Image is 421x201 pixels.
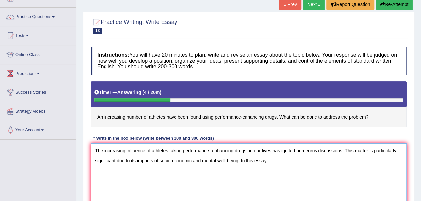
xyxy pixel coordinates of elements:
[91,135,216,142] div: * Write in the box below (write between 200 and 300 words)
[94,90,161,95] h5: Timer —
[0,83,76,100] a: Success Stories
[0,64,76,81] a: Predictions
[142,90,144,95] b: (
[0,8,76,24] a: Practice Questions
[117,90,141,95] b: Answering
[144,90,160,95] b: 4 / 20m
[0,45,76,62] a: Online Class
[0,121,76,137] a: Your Account
[0,26,76,43] a: Tests
[93,28,102,34] span: 13
[97,52,129,58] b: Instructions:
[91,17,177,34] h2: Practice Writing: Write Essay
[91,47,407,75] h4: You will have 20 minutes to plan, write and revise an essay about the topic below. Your response ...
[0,102,76,119] a: Strategy Videos
[160,90,161,95] b: )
